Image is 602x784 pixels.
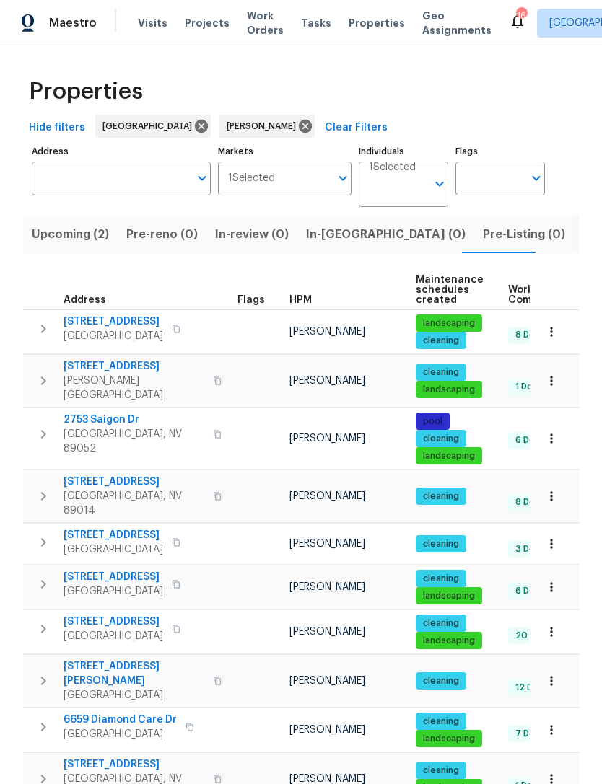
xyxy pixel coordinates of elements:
span: Geo Assignments [422,9,492,38]
span: [GEOGRAPHIC_DATA], NV 89052 [64,427,204,456]
span: cleaning [417,366,465,379]
span: [PERSON_NAME] [289,491,365,501]
span: landscaping [417,635,481,647]
span: [GEOGRAPHIC_DATA] [64,688,204,702]
span: [STREET_ADDRESS] [64,528,163,542]
span: Work Orders [247,9,284,38]
span: [STREET_ADDRESS] [64,359,204,374]
span: Tasks [301,18,331,28]
span: [GEOGRAPHIC_DATA] [64,629,163,643]
span: landscaping [417,590,481,602]
div: [PERSON_NAME] [219,115,315,138]
span: [PERSON_NAME] [289,774,365,784]
label: Markets [218,147,352,156]
span: Properties [349,16,405,30]
span: cleaning [417,538,465,550]
span: Visits [138,16,167,30]
span: Maintenance schedules created [416,275,484,305]
span: Properties [29,84,143,99]
button: Open [192,168,212,188]
span: cleaning [417,335,465,347]
span: cleaning [417,490,465,503]
span: 7 Done [510,728,551,740]
span: 1 Selected [228,172,275,185]
span: Upcoming (2) [32,224,109,245]
span: [PERSON_NAME] [289,627,365,637]
span: [PERSON_NAME] [289,376,365,386]
span: cleaning [417,617,465,630]
span: landscaping [417,733,481,745]
span: [GEOGRAPHIC_DATA] [64,727,177,741]
span: Maestro [49,16,97,30]
div: 16 [516,9,526,23]
span: [GEOGRAPHIC_DATA] [102,119,198,133]
span: [GEOGRAPHIC_DATA] [64,329,163,343]
button: Clear Filters [319,115,393,141]
span: Clear Filters [325,119,388,137]
span: [GEOGRAPHIC_DATA] [64,542,163,557]
span: 8 Done [510,496,551,508]
span: 1 Selected [369,162,416,174]
span: [STREET_ADDRESS] [64,570,163,584]
button: Open [429,174,450,194]
span: In-[GEOGRAPHIC_DATA] (0) [306,224,466,245]
span: [STREET_ADDRESS][PERSON_NAME] [64,659,204,688]
span: landscaping [417,384,481,396]
span: [PERSON_NAME] [289,327,365,337]
button: Open [333,168,353,188]
span: [GEOGRAPHIC_DATA], NV 89014 [64,489,204,518]
button: Open [526,168,546,188]
span: cleaning [417,715,465,728]
span: 6 Done [510,585,551,597]
span: Flags [237,295,265,305]
span: [STREET_ADDRESS] [64,615,163,629]
span: [PERSON_NAME][GEOGRAPHIC_DATA] [64,374,204,402]
span: [PERSON_NAME] [289,582,365,592]
span: pool [417,415,448,428]
button: Hide filters [23,115,91,141]
span: cleaning [417,573,465,585]
span: [PERSON_NAME] [227,119,302,133]
span: [GEOGRAPHIC_DATA] [64,584,163,599]
span: [PERSON_NAME] [289,725,365,735]
label: Individuals [359,147,448,156]
span: 6 Done [510,434,551,446]
label: Address [32,147,211,156]
span: 6659 Diamond Care Dr [64,713,177,727]
span: In-review (0) [215,224,289,245]
span: cleaning [417,675,465,687]
span: [PERSON_NAME] [289,676,365,686]
span: HPM [289,295,312,305]
div: [GEOGRAPHIC_DATA] [95,115,211,138]
span: Work Order Completion [508,285,599,305]
span: 12 Done [510,682,555,694]
span: 2753 Saigon Dr [64,413,204,427]
span: Projects [185,16,230,30]
span: Pre-reno (0) [126,224,198,245]
span: 20 Done [510,630,558,642]
span: landscaping [417,317,481,330]
span: [PERSON_NAME] [289,539,365,549]
span: 3 Done [510,543,551,555]
span: 1 Done [510,381,549,393]
label: Flags [455,147,545,156]
span: Hide filters [29,119,85,137]
span: [STREET_ADDRESS] [64,475,204,489]
span: Address [64,295,106,305]
span: Pre-Listing (0) [483,224,565,245]
span: landscaping [417,450,481,462]
span: cleaning [417,765,465,777]
span: [STREET_ADDRESS] [64,757,204,772]
span: [PERSON_NAME] [289,433,365,444]
span: cleaning [417,433,465,445]
span: [STREET_ADDRESS] [64,314,163,329]
span: 8 Done [510,329,551,341]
